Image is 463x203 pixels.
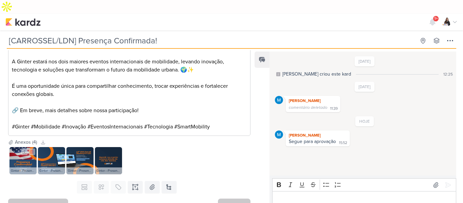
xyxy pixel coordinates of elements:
div: 12:25 [443,71,453,77]
div: [PERSON_NAME] [287,132,348,139]
p: 🔗 Em breve, mais detalhes sobre nossa participação! [12,106,247,115]
input: Kard Sem Título [7,35,416,47]
div: Ginter---Presença-Confirmada_01.jpg [9,167,37,174]
div: 15:52 [339,140,347,146]
span: 9+ [434,16,438,21]
div: Anexos (4) [15,139,37,146]
img: i9Ed2b5VQDEqbkgTVJX4DDlsepVMN1yksS9Nd1as.jpg [9,147,37,174]
img: MARIANA MIRANDA [275,130,283,139]
p: A Ginter estará nos dois maiores eventos internacionais de mobilidade, levando inovação, tecnolog... [12,49,247,74]
div: Ginter---Presença-Confirmada_03.jpg [66,167,94,174]
div: Editor toolbar [272,178,456,191]
div: Ginter---Presença-Confirmada_02.jpg [38,167,65,174]
div: 11:39 [330,106,338,111]
img: GOsjmglRy4oxTtcZr1nniWSxPbHBG0VXAdFff1oq.jpg [38,147,65,174]
img: MARIANA MIRANDA [275,96,283,104]
span: comentário deletado [289,105,327,110]
div: Ginter---Presença-Confirmada_04.jpg [95,167,122,174]
img: kardz.app [5,18,41,26]
div: [PERSON_NAME] [287,97,339,104]
img: EzunudBDKpLFUe4MiEeWlELrX6ByreNIRmoXQjqm.jpg [95,147,122,174]
div: Editor editing area: main [8,36,250,136]
img: Amannda Primo [441,17,451,27]
img: lkMp7vJ64LaQ0oF5LXhEUdrKrmAAYAAokTiD2V5f.jpg [66,147,94,174]
p: É uma oportunidade única para compartilhar conhecimento, trocar experiências e fortalecer conexõe... [12,82,247,98]
p: #Ginter #Mobilidade #Inovação #EventosInternacionais #Tecnologia #SmartMobility [12,123,247,131]
div: [PERSON_NAME] criou este kard [282,70,351,78]
div: Segue para aprovação [289,139,336,144]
